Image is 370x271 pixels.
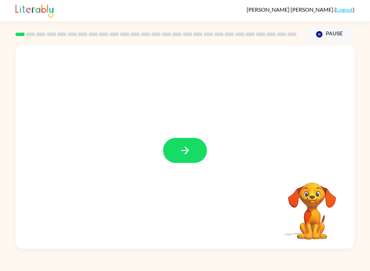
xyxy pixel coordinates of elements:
[336,6,353,13] a: Logout
[247,6,334,13] span: [PERSON_NAME] [PERSON_NAME]
[305,26,355,42] button: Pause
[278,172,346,240] video: Your browser must support playing .mp4 files to use Literably. Please try using another browser.
[247,6,355,13] div: ( )
[15,3,53,18] img: Literably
